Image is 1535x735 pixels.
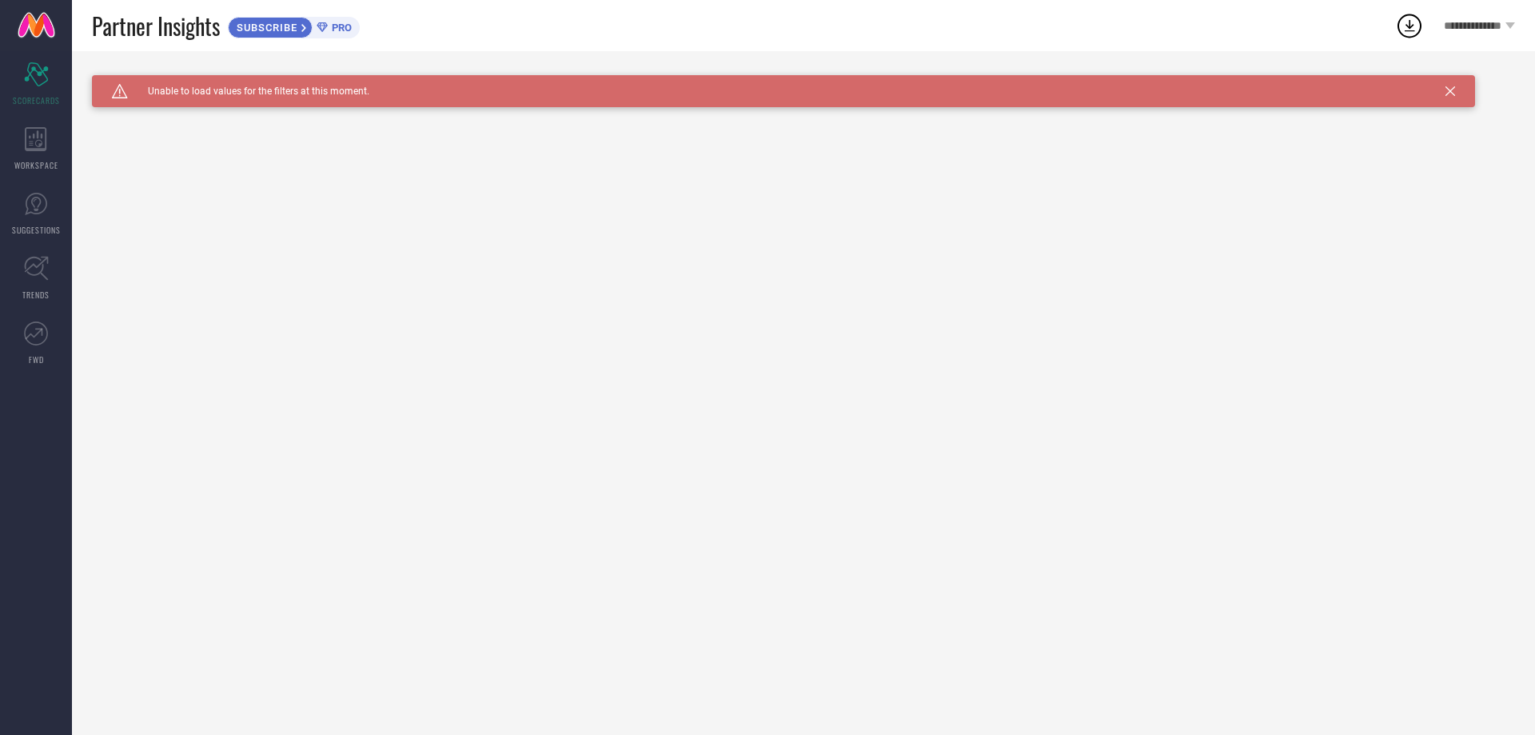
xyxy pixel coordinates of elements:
span: Unable to load values for the filters at this moment. [128,86,369,97]
span: FWD [29,354,44,366]
span: PRO [328,22,352,34]
span: SUGGESTIONS [12,224,61,236]
span: SCORECARDS [13,94,60,106]
span: TRENDS [22,289,50,301]
div: Unable to load filters at this moment. Please try later. [92,75,1515,88]
a: SUBSCRIBEPRO [228,13,360,38]
div: Open download list [1395,11,1424,40]
span: WORKSPACE [14,159,58,171]
span: Partner Insights [92,10,220,42]
span: SUBSCRIBE [229,22,301,34]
